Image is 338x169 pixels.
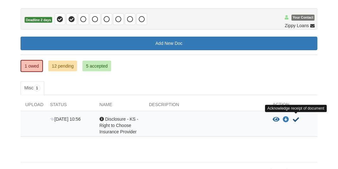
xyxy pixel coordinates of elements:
div: Action [268,101,317,111]
span: Deadline 2 days [25,17,52,23]
span: Zippy Loans [285,22,309,29]
div: Acknowledge receipt of document [265,105,327,112]
a: Add New Doc [21,37,317,50]
button: View Disclosure - KS - Right to Choose Insurance Provider [273,117,280,123]
span: Disclosure - KS - Right to Choose Insurance Provider [100,117,138,134]
span: [DATE] 10:56 [50,117,81,122]
div: Upload [21,101,45,111]
div: Description [144,101,268,111]
div: Status [45,101,95,111]
a: 1 owed [21,60,43,72]
span: 1 [33,85,41,91]
a: Misc [21,81,44,95]
a: Download Disclosure - KS - Right to Choose Insurance Provider [283,117,289,122]
a: 12 pending [48,61,77,71]
button: Acknowledge receipt of document [292,116,300,124]
span: Your Contact [292,15,315,21]
div: Name [95,101,144,111]
a: 5 accepted [82,61,111,71]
